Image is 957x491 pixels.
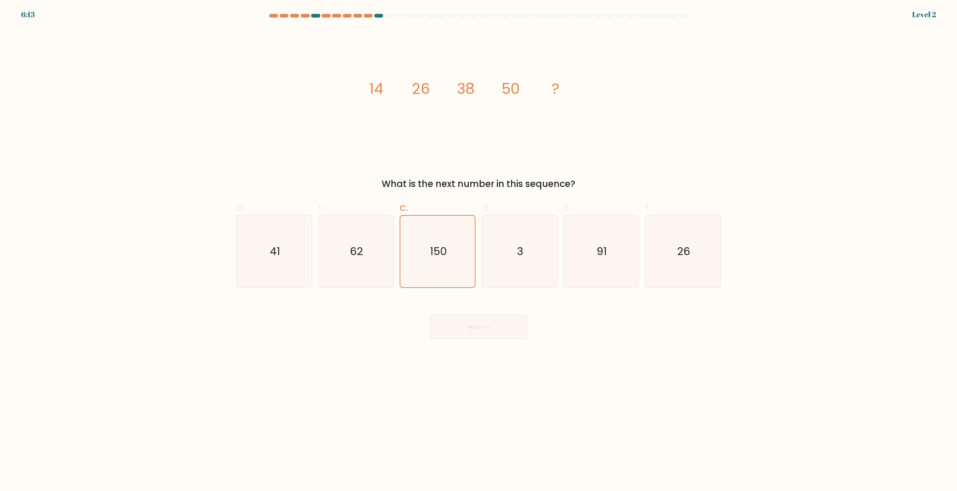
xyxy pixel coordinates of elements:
[350,244,363,259] text: 62
[677,244,690,259] text: 26
[400,200,408,215] span: c.
[645,200,650,215] span: f.
[430,244,447,259] text: 150
[517,244,523,259] text: 3
[501,78,520,99] tspan: 50
[912,9,936,20] div: Level 2
[21,9,35,20] div: 6:13
[481,200,490,215] span: d.
[241,177,716,191] div: What is the next number in this sequence?
[563,200,572,215] span: e.
[369,78,383,99] tspan: 14
[457,78,475,99] tspan: 38
[318,200,327,215] span: b.
[270,244,280,259] text: 41
[412,78,430,99] tspan: 26
[430,315,527,339] button: Next
[236,200,245,215] span: a.
[552,78,560,99] tspan: ?
[597,244,607,259] text: 91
